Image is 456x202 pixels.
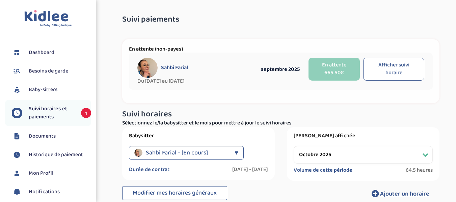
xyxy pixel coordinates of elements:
[29,188,60,196] span: Notifications
[406,167,433,174] span: 64.5 heures
[309,58,360,81] button: En attente 665.50€
[235,146,238,160] div: ▼
[146,146,208,160] span: Sahbi Farial - [En cours]
[137,78,256,85] span: Du [DATE] au [DATE]
[12,168,22,178] img: profil.svg
[12,187,22,197] img: notification.svg
[24,10,72,27] img: logo.svg
[12,48,91,58] a: Dashboard
[122,15,179,24] span: Suivi paiements
[12,48,22,58] img: dashboard.svg
[133,188,217,198] span: Modifier mes horaires généraux
[29,86,57,94] span: Baby-sitters
[129,133,268,139] label: Babysitter
[29,49,54,57] span: Dashboard
[12,66,22,76] img: besoin.svg
[12,150,22,160] img: suivihoraire.svg
[29,151,83,159] span: Historique de paiement
[232,166,268,173] label: [DATE] - [DATE]
[81,108,91,118] span: 1
[134,149,142,157] img: avatar_sahbi-farial_2025_07_09_10_28_03.png
[137,58,158,78] img: avatar
[12,105,91,121] a: Suivi horaires et paiements 1
[12,150,91,160] a: Historique de paiement
[12,131,91,141] a: Documents
[12,131,22,141] img: documents.svg
[12,85,91,95] a: Baby-sitters
[12,168,91,178] a: Mon Profil
[129,46,433,53] p: En attente (non-payes)
[122,186,227,200] button: Modifier mes horaires généraux
[12,66,91,76] a: Besoins de garde
[29,67,68,75] span: Besoins de garde
[12,108,22,118] img: suivihoraire.svg
[12,187,91,197] a: Notifications
[161,64,188,71] span: Sahbi Farial
[294,133,433,139] label: [PERSON_NAME] affichée
[29,105,74,121] span: Suivi horaires et paiements
[361,186,439,201] button: Ajouter un horaire
[294,167,352,174] label: Volume de cette période
[256,65,305,74] div: septembre 2025
[29,169,53,177] span: Mon Profil
[129,166,169,173] label: Durée de contrat
[380,189,429,199] span: Ajouter un horaire
[122,119,439,127] p: Sélectionnez le/la babysitter et le mois pour mettre à jour le suivi horaires
[363,58,424,81] button: Afficher suivi horaire
[12,85,22,95] img: babysitters.svg
[29,132,56,140] span: Documents
[122,110,439,119] h3: Suivi horaires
